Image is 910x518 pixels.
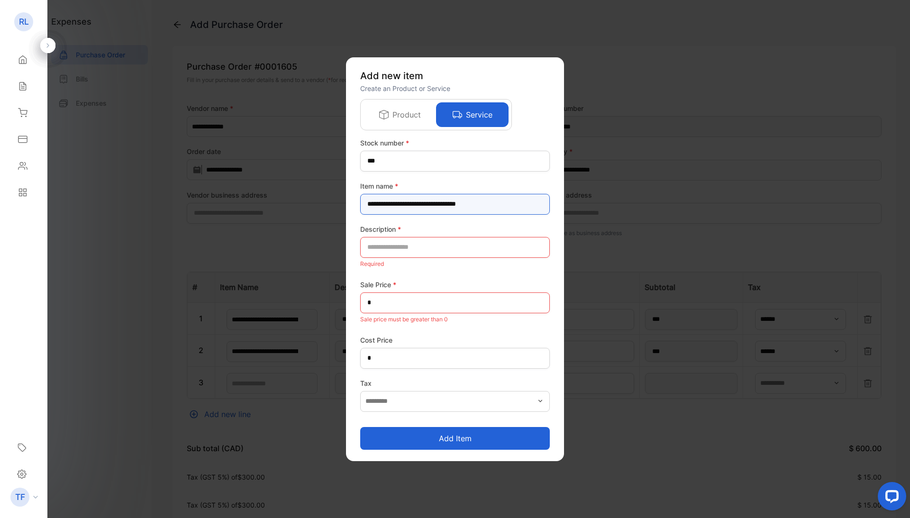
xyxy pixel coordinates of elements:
[466,109,492,120] p: Service
[360,69,550,83] p: Add new item
[360,181,550,191] label: Item name
[15,491,25,503] p: TF
[19,16,29,28] p: RL
[360,378,550,388] label: Tax
[870,478,910,518] iframe: LiveChat chat widget
[360,335,550,345] label: Cost Price
[360,138,550,148] label: Stock number
[360,280,550,290] label: Sale Price
[392,109,421,120] p: Product
[360,427,550,450] button: Add item
[360,224,550,234] label: Description
[360,258,550,270] p: Required
[360,313,550,326] p: Sale price must be greater than 0
[360,84,450,92] span: Create an Product or Service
